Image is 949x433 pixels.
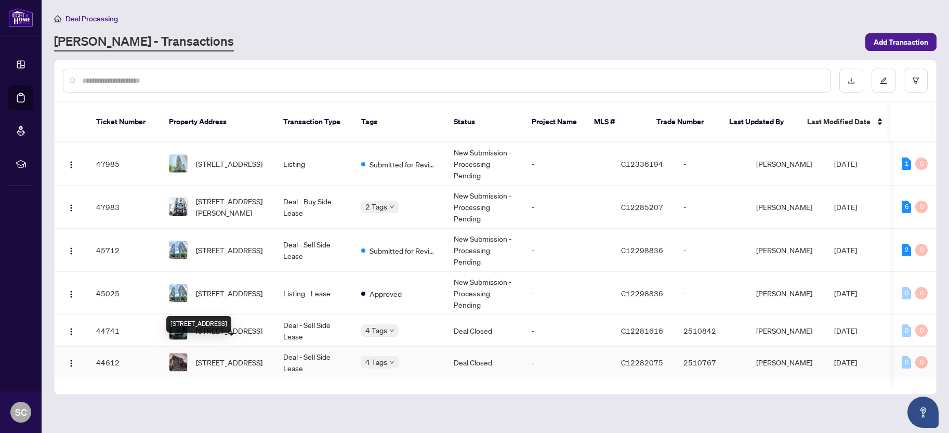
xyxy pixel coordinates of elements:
div: 6 [902,201,911,213]
td: Deal - Sell Side Lease [275,315,353,347]
td: 2510842 [675,315,748,347]
td: 2510767 [675,378,748,433]
span: down [389,360,394,365]
td: New Submission - Processing Pending [445,142,523,186]
td: Deal - Sell Side Lease [275,229,353,272]
td: New Submission - Processing Pending [445,229,523,272]
td: [PERSON_NAME] [748,186,826,229]
span: download [848,77,855,84]
button: download [839,69,863,93]
td: 47983 [88,186,161,229]
td: [PERSON_NAME] [748,347,826,378]
div: 0 [915,158,928,170]
td: 45712 [88,229,161,272]
span: C12285207 [621,202,663,212]
th: MLS # [586,102,648,142]
th: Tags [353,102,445,142]
div: 2 [902,244,911,256]
td: - [523,186,613,229]
td: 44126 [88,378,161,433]
button: edit [872,69,895,93]
button: Logo [63,322,80,339]
span: [DATE] [834,358,857,367]
img: Logo [67,161,75,169]
span: C12282075 [621,358,663,367]
td: [PERSON_NAME] [748,272,826,315]
span: [STREET_ADDRESS][PERSON_NAME] [196,195,267,218]
span: edit [880,77,887,84]
td: - [675,272,748,315]
span: 4 Tags [365,356,387,368]
td: - [523,378,613,433]
span: [DATE] [834,288,857,298]
td: Listing - Lease [275,272,353,315]
span: [DATE] [834,159,857,168]
span: C12336194 [621,159,663,168]
img: thumbnail-img [169,198,187,216]
td: Deal - Buy Side Lease [275,186,353,229]
div: 0 [902,356,911,369]
th: Ticket Number [88,102,161,142]
span: Deal Processing [65,14,118,23]
div: 1 [902,158,911,170]
td: - [675,229,748,272]
td: - [523,229,613,272]
th: Project Name [523,102,586,142]
td: 44612 [88,347,161,378]
span: C12281616 [621,326,663,335]
td: - [675,186,748,229]
th: Last Modified Date [799,102,892,142]
img: Logo [67,247,75,255]
span: [DATE] [834,326,857,335]
td: New Submission - Processing Pending [445,186,523,229]
td: - [523,347,613,378]
span: home [54,15,61,22]
td: [PERSON_NAME] [748,378,826,433]
td: [PERSON_NAME] [748,315,826,347]
td: 45025 [88,272,161,315]
th: Transaction Type [275,102,353,142]
img: Logo [67,290,75,298]
button: Logo [63,155,80,172]
span: 4 Tags [365,324,387,336]
span: [DATE] [834,202,857,212]
span: SC [15,405,27,419]
span: C12298836 [621,245,663,255]
span: [STREET_ADDRESS] [196,357,262,368]
span: [STREET_ADDRESS] [196,244,262,256]
div: 0 [902,324,911,337]
span: [STREET_ADDRESS] [196,158,262,169]
div: 0 [915,324,928,337]
a: [PERSON_NAME] - Transactions [54,33,234,51]
td: - [675,142,748,186]
button: Open asap [907,397,939,428]
td: 47985 [88,142,161,186]
span: filter [912,77,919,84]
button: Add Transaction [865,33,937,51]
span: [STREET_ADDRESS] [196,287,262,299]
span: Submitted for Review [370,159,437,170]
span: 2 Tags [365,201,387,213]
td: [PERSON_NAME] [748,142,826,186]
img: logo [8,8,33,27]
span: Last Modified Date [807,116,871,127]
span: down [389,328,394,333]
span: [DATE] [834,245,857,255]
img: thumbnail-img [169,241,187,259]
button: filter [904,69,928,93]
span: Approved [370,288,402,299]
td: Deal Closed [445,347,523,378]
div: 0 [915,287,928,299]
div: 0 [902,287,911,299]
button: Logo [63,242,80,258]
td: - [523,315,613,347]
th: Last Updated By [721,102,799,142]
img: Logo [67,359,75,368]
button: Logo [63,199,80,215]
span: Submitted for Review [370,245,437,256]
div: 0 [915,244,928,256]
th: Trade Number [648,102,721,142]
span: C12298836 [621,288,663,298]
span: Add Transaction [874,34,928,50]
img: Logo [67,204,75,212]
